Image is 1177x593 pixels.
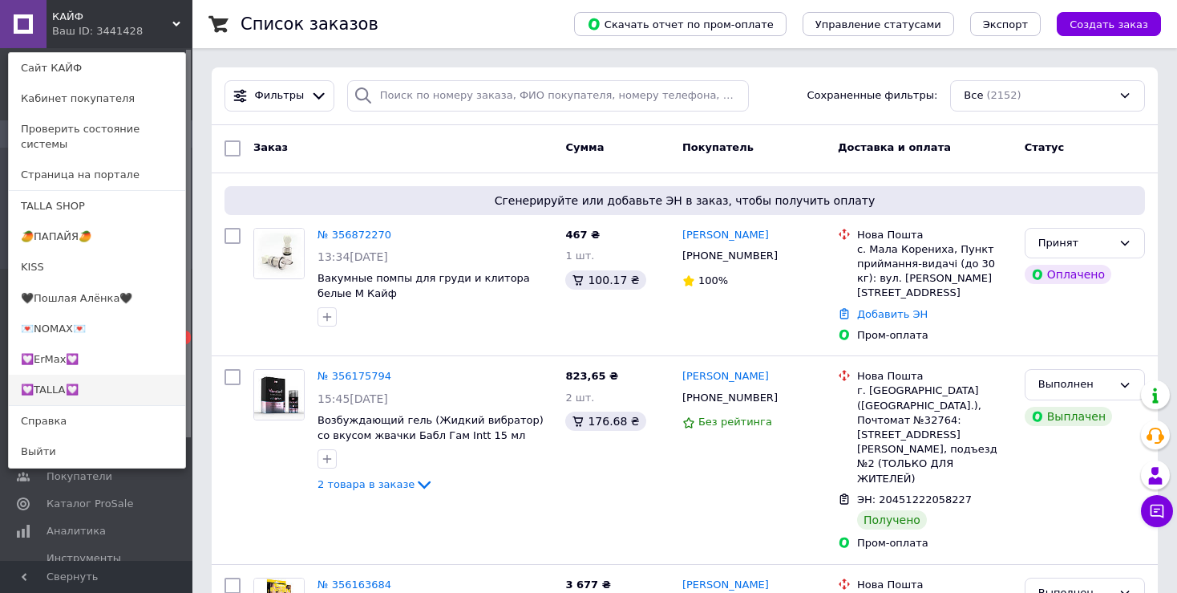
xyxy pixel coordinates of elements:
[679,388,781,408] div: [PHONE_NUMBER]
[47,469,112,484] span: Покупатели
[565,250,594,262] span: 1 шт.
[807,88,938,104] span: Сохраненные фильтры:
[857,369,1012,384] div: Нова Пошта
[9,83,185,114] a: Кабинет покупателя
[565,141,604,153] span: Сумма
[587,17,774,31] span: Скачать отчет по пром-оплате
[253,141,288,153] span: Заказ
[9,283,185,314] a: 🖤Пошлая Алёнка🖤
[9,314,185,344] a: 💌NOMAX💌
[47,524,106,538] span: Аналитика
[318,370,391,382] a: № 356175794
[1025,141,1065,153] span: Статус
[231,193,1139,209] span: Сгенерируйте или добавьте ЭН в заказ, чтобы получить оплату
[9,53,185,83] a: Сайт КАЙФ
[857,384,1012,485] div: г. [GEOGRAPHIC_DATA] ([GEOGRAPHIC_DATA].), Почтомат №32764: [STREET_ADDRESS][PERSON_NAME], подъез...
[47,551,148,580] span: Инструменты вебмастера и SEO
[318,392,388,405] span: 15:45[DATE]
[682,578,769,593] a: [PERSON_NAME]
[52,10,172,24] span: КАЙФ
[1025,265,1111,284] div: Оплачено
[679,246,781,266] div: [PHONE_NUMBER]
[1038,376,1112,393] div: Выполнен
[857,510,927,530] div: Получено
[857,578,1012,592] div: Нова Пошта
[347,80,749,112] input: Поиск по номеру заказа, ФИО покупателя, номеру телефона, Email, номеру накладной
[318,478,415,490] span: 2 товара в заказе
[318,272,530,299] a: Вакумные помпы для груди и клитора белые M Кайф
[838,141,951,153] span: Доставка и оплата
[1038,235,1112,252] div: Принят
[52,24,119,39] div: Ваш ID: 3441428
[970,12,1041,36] button: Экспорт
[318,229,391,241] a: № 356872270
[565,412,645,431] div: 176.68 ₴
[1070,18,1148,30] span: Создать заказ
[253,369,305,420] a: Фото товару
[318,414,544,456] a: Возбуждающий гель (Жидкий вибратор) со вкусом жвачки Бабл Гам Intt 15 мл Кайф
[565,392,594,404] span: 2 шт.
[857,242,1012,301] div: с. Мала Корениха, Пункт приймання-видачі (до 30 кг): вул. [PERSON_NAME][STREET_ADDRESS]
[1141,495,1173,527] button: Чат с покупателем
[9,252,185,282] a: KISS
[253,228,305,279] a: Фото товару
[241,14,378,34] h1: Список заказов
[986,89,1021,101] span: (2152)
[255,88,305,104] span: Фильтры
[698,416,772,428] span: Без рейтинга
[565,370,618,382] span: 823,65 ₴
[9,114,185,159] a: Проверить состояние системы
[565,229,600,241] span: 467 ₴
[857,328,1012,343] div: Пром-оплата
[815,18,941,30] span: Управление статусами
[574,12,787,36] button: Скачать отчет по пром-оплате
[318,250,388,263] span: 13:34[DATE]
[318,579,391,591] a: № 356163684
[9,191,185,221] a: TALLA SHOP
[1025,407,1112,426] div: Выплачен
[964,88,983,104] span: Все
[565,579,610,591] span: 3 677 ₴
[9,221,185,252] a: 🥭ПАПАЙЯ🥭
[682,369,769,384] a: [PERSON_NAME]
[857,228,1012,242] div: Нова Пошта
[565,270,645,290] div: 100.17 ₴
[682,141,754,153] span: Покупатель
[254,370,304,420] img: Фото товару
[318,478,434,490] a: 2 товара в заказе
[698,274,728,286] span: 100%
[857,536,1012,550] div: Пром-оплата
[1057,12,1161,36] button: Создать заказ
[857,493,972,506] span: ЭН: 20451222058227
[9,344,185,375] a: 💟ErMax💟
[9,375,185,405] a: 💟TALLA💟
[254,229,304,278] img: Фото товару
[9,406,185,437] a: Справка
[857,308,928,320] a: Добавить ЭН
[803,12,954,36] button: Управление статусами
[1041,18,1161,30] a: Создать заказ
[9,160,185,190] a: Страница на портале
[983,18,1028,30] span: Экспорт
[9,437,185,467] a: Выйти
[682,228,769,243] a: [PERSON_NAME]
[47,497,133,511] span: Каталог ProSale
